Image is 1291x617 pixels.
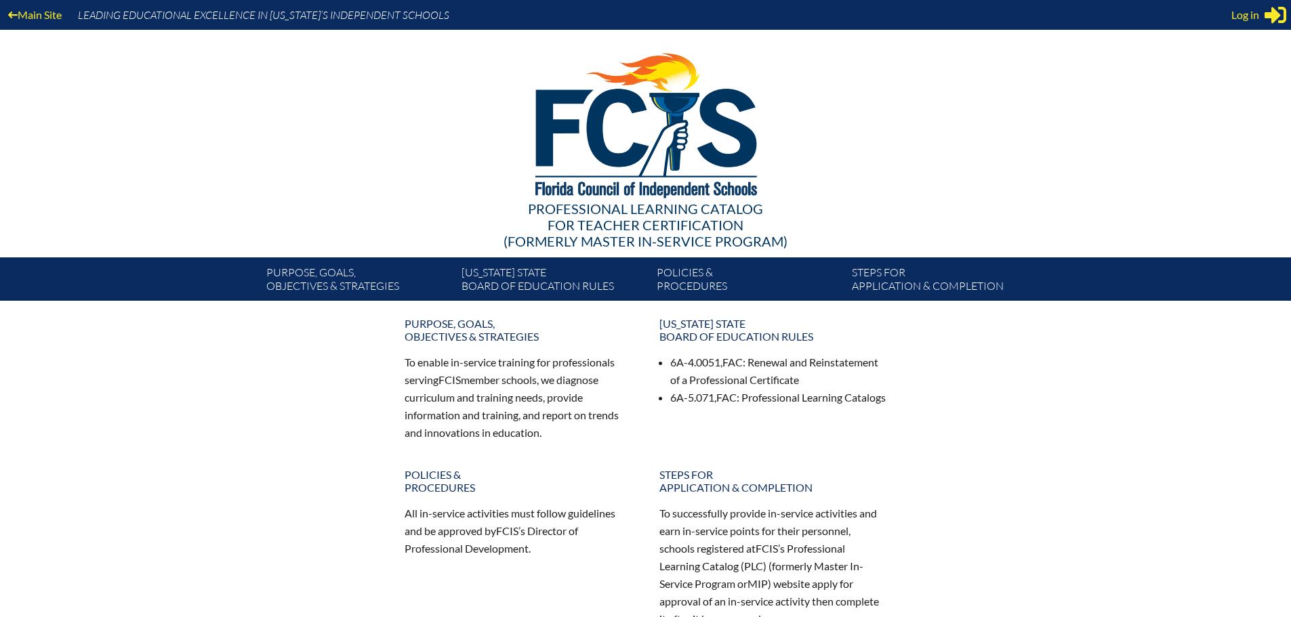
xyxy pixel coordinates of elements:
[496,524,518,537] span: FCIS
[506,30,785,215] img: FCISlogo221.eps
[456,263,651,301] a: [US_STATE] StateBoard of Education rules
[651,263,846,301] a: Policies &Procedures
[548,217,743,233] span: for Teacher Certification
[670,354,887,389] li: 6A-4.0051, : Renewal and Reinstatement of a Professional Certificate
[3,5,67,24] a: Main Site
[747,577,768,590] span: MIP
[1231,7,1259,23] span: Log in
[396,312,640,348] a: Purpose, goals,objectives & strategies
[744,559,763,572] span: PLC
[405,505,632,557] p: All in-service activities must follow guidelines and be approved by ’s Director of Professional D...
[651,463,895,499] a: Steps forapplication & completion
[261,263,456,301] a: Purpose, goals,objectives & strategies
[405,354,632,441] p: To enable in-service training for professionals serving member schools, we diagnose curriculum an...
[1265,4,1286,26] svg: Sign in or register
[670,389,887,406] li: 6A-5.071, : Professional Learning Catalogs
[716,391,737,404] span: FAC
[438,373,461,386] span: FCIS
[396,463,640,499] a: Policies &Procedures
[722,356,743,368] span: FAC
[846,263,1042,301] a: Steps forapplication & completion
[255,200,1036,249] div: Professional Learning Catalog (formerly Master In-service Program)
[756,542,778,555] span: FCIS
[651,312,895,348] a: [US_STATE] StateBoard of Education rules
